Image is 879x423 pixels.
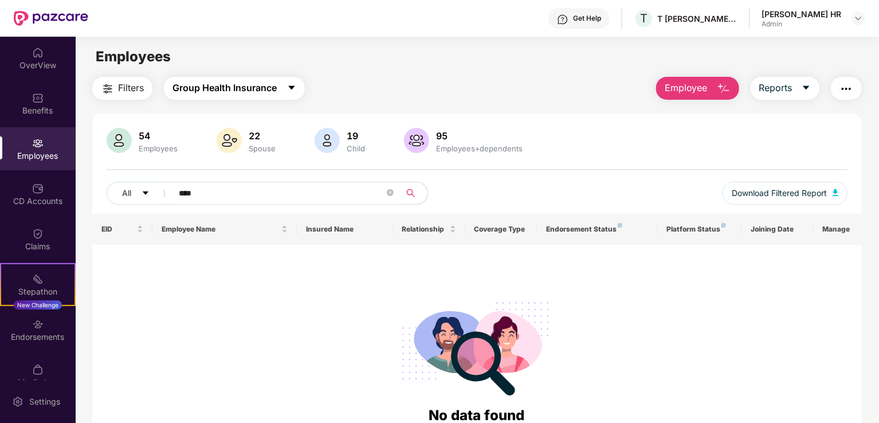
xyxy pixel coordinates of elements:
[122,187,131,199] span: All
[246,130,278,142] div: 22
[814,214,862,245] th: Manage
[12,396,23,408] img: svg+xml;base64,PHN2ZyBpZD0iU2V0dGluZy0yMHgyMCIgeG1sbnM9Imh0dHA6Ly93d3cudzMub3JnLzIwMDAvc3ZnIiB3aW...
[32,228,44,240] img: svg+xml;base64,PHN2ZyBpZD0iQ2xhaW0iIHhtbG5zPSJodHRwOi8vd3d3LnczLm9yZy8yMDAwL3N2ZyIgd2lkdGg9IjIwIi...
[732,187,827,199] span: Download Filtered Report
[32,138,44,149] img: svg+xml;base64,PHN2ZyBpZD0iRW1wbG95ZWVzIiB4bWxucz0iaHR0cDovL3d3dy53My5vcmcvMjAwMC9zdmciIHdpZHRoPS...
[92,214,152,245] th: EID
[107,182,176,205] button: Allcaret-down
[802,83,811,93] span: caret-down
[101,225,135,234] span: EID
[32,364,44,375] img: svg+xml;base64,PHN2ZyBpZD0iTXlfT3JkZXJzIiBkYXRhLW5hbWU9Ik15IE9yZGVycyIgeG1sbnM9Imh0dHA6Ly93d3cudz...
[557,14,568,25] img: svg+xml;base64,PHN2ZyBpZD0iSGVscC0zMngzMiIgeG1sbnM9Imh0dHA6Ly93d3cudzMub3JnLzIwMDAvc3ZnIiB3aWR0aD...
[723,182,847,205] button: Download Filtered Report
[394,288,559,405] img: svg+xml;base64,PHN2ZyB4bWxucz0iaHR0cDovL3d3dy53My5vcmcvMjAwMC9zdmciIHdpZHRoPSIyODgiIGhlaWdodD0iMj...
[387,188,394,199] span: close-circle
[32,92,44,104] img: svg+xml;base64,PHN2ZyBpZD0iQmVuZWZpdHMiIHhtbG5zPSJodHRwOi8vd3d3LnczLm9yZy8yMDAwL3N2ZyIgd2lkdGg9Ij...
[32,183,44,194] img: svg+xml;base64,PHN2ZyBpZD0iQ0RfQWNjb3VudHMiIGRhdGEtbmFtZT0iQ0QgQWNjb3VudHMiIHhtbG5zPSJodHRwOi8vd3...
[142,189,150,198] span: caret-down
[136,144,180,153] div: Employees
[640,11,648,25] span: T
[393,214,465,245] th: Relationship
[297,214,393,245] th: Insured Name
[759,81,792,95] span: Reports
[741,214,814,245] th: Joining Date
[152,214,297,245] th: Employee Name
[402,225,448,234] span: Relationship
[32,273,44,285] img: svg+xml;base64,PHN2ZyB4bWxucz0iaHR0cDovL3d3dy53My5vcmcvMjAwMC9zdmciIHdpZHRoPSIyMSIgaGVpZ2h0PSIyMC...
[762,9,841,19] div: [PERSON_NAME] HR
[833,189,838,196] img: svg+xml;base64,PHN2ZyB4bWxucz0iaHR0cDovL3d3dy53My5vcmcvMjAwMC9zdmciIHhtbG5zOnhsaW5rPSJodHRwOi8vd3...
[751,77,819,100] button: Reportscaret-down
[118,81,144,95] span: Filters
[546,225,648,234] div: Endorsement Status
[665,81,708,95] span: Employee
[96,48,171,65] span: Employees
[101,82,115,96] img: svg+xml;base64,PHN2ZyB4bWxucz0iaHR0cDovL3d3dy53My5vcmcvMjAwMC9zdmciIHdpZHRoPSIyNCIgaGVpZ2h0PSIyNC...
[762,19,841,29] div: Admin
[434,144,525,153] div: Employees+dependents
[32,319,44,330] img: svg+xml;base64,PHN2ZyBpZD0iRW5kb3JzZW1lbnRzIiB4bWxucz0iaHR0cDovL3d3dy53My5vcmcvMjAwMC9zdmciIHdpZH...
[399,189,422,198] span: search
[656,77,739,100] button: Employee
[217,128,242,153] img: svg+xml;base64,PHN2ZyB4bWxucz0iaHR0cDovL3d3dy53My5vcmcvMjAwMC9zdmciIHhtbG5zOnhsaW5rPSJodHRwOi8vd3...
[26,396,64,408] div: Settings
[465,214,537,245] th: Coverage Type
[717,82,731,96] img: svg+xml;base64,PHN2ZyB4bWxucz0iaHR0cDovL3d3dy53My5vcmcvMjAwMC9zdmciIHhtbG5zOnhsaW5rPSJodHRwOi8vd3...
[107,128,132,153] img: svg+xml;base64,PHN2ZyB4bWxucz0iaHR0cDovL3d3dy53My5vcmcvMjAwMC9zdmciIHhtbG5zOnhsaW5rPSJodHRwOi8vd3...
[721,223,726,228] img: svg+xml;base64,PHN2ZyB4bWxucz0iaHR0cDovL3d3dy53My5vcmcvMjAwMC9zdmciIHdpZHRoPSI4IiBoZWlnaHQ9IjgiIH...
[618,223,622,228] img: svg+xml;base64,PHN2ZyB4bWxucz0iaHR0cDovL3d3dy53My5vcmcvMjAwMC9zdmciIHdpZHRoPSI4IiBoZWlnaHQ9IjgiIH...
[287,83,296,93] span: caret-down
[404,128,429,153] img: svg+xml;base64,PHN2ZyB4bWxucz0iaHR0cDovL3d3dy53My5vcmcvMjAwMC9zdmciIHhtbG5zOnhsaW5rPSJodHRwOi8vd3...
[315,128,340,153] img: svg+xml;base64,PHN2ZyB4bWxucz0iaHR0cDovL3d3dy53My5vcmcvMjAwMC9zdmciIHhtbG5zOnhsaW5rPSJodHRwOi8vd3...
[399,182,428,205] button: search
[854,14,863,23] img: svg+xml;base64,PHN2ZyBpZD0iRHJvcGRvd24tMzJ4MzIiIHhtbG5zPSJodHRwOi8vd3d3LnczLm9yZy8yMDAwL3N2ZyIgd2...
[32,47,44,58] img: svg+xml;base64,PHN2ZyBpZD0iSG9tZSIgeG1sbnM9Imh0dHA6Ly93d3cudzMub3JnLzIwMDAvc3ZnIiB3aWR0aD0iMjAiIG...
[246,144,278,153] div: Spouse
[839,82,853,96] img: svg+xml;base64,PHN2ZyB4bWxucz0iaHR0cDovL3d3dy53My5vcmcvMjAwMC9zdmciIHdpZHRoPSIyNCIgaGVpZ2h0PSIyNC...
[344,130,367,142] div: 19
[136,130,180,142] div: 54
[164,77,305,100] button: Group Health Insurancecaret-down
[162,225,279,234] span: Employee Name
[172,81,277,95] span: Group Health Insurance
[657,13,737,24] div: T [PERSON_NAME] & [PERSON_NAME]
[573,14,601,23] div: Get Help
[14,300,62,310] div: New Challenge
[666,225,732,234] div: Platform Status
[92,77,152,100] button: Filters
[344,144,367,153] div: Child
[434,130,525,142] div: 95
[1,286,74,297] div: Stepathon
[14,11,88,26] img: New Pazcare Logo
[387,189,394,196] span: close-circle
